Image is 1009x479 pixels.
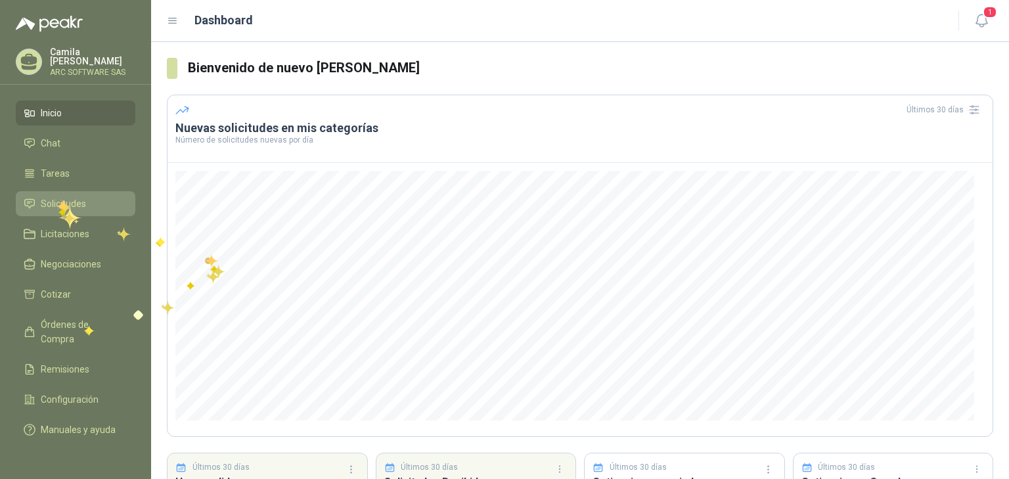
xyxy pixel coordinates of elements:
h1: Dashboard [194,11,253,30]
p: Últimos 30 días [401,461,458,474]
span: Licitaciones [41,227,89,241]
a: Cotizar [16,282,135,307]
span: Remisiones [41,362,89,376]
div: Últimos 30 días [907,99,985,120]
p: ARC SOFTWARE SAS [50,68,135,76]
a: Chat [16,131,135,156]
span: 1 [983,6,997,18]
span: Órdenes de Compra [41,317,123,346]
a: Remisiones [16,357,135,382]
a: Manuales y ayuda [16,417,135,442]
button: 1 [970,9,993,33]
a: Configuración [16,387,135,412]
a: Tareas [16,161,135,186]
p: Camila [PERSON_NAME] [50,47,135,66]
span: Configuración [41,392,99,407]
span: Chat [41,136,60,150]
p: Número de solicitudes nuevas por día [175,136,985,144]
a: Solicitudes [16,191,135,216]
span: Negociaciones [41,257,101,271]
h3: Nuevas solicitudes en mis categorías [175,120,985,136]
span: Cotizar [41,287,71,302]
img: Logo peakr [16,16,83,32]
a: Licitaciones [16,221,135,246]
a: Negociaciones [16,252,135,277]
p: Últimos 30 días [192,461,250,474]
span: Solicitudes [41,196,86,211]
p: Últimos 30 días [610,461,667,474]
a: Órdenes de Compra [16,312,135,352]
a: Inicio [16,101,135,125]
span: Inicio [41,106,62,120]
p: Últimos 30 días [818,461,875,474]
span: Tareas [41,166,70,181]
span: Manuales y ayuda [41,422,116,437]
h3: Bienvenido de nuevo [PERSON_NAME] [188,58,993,78]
